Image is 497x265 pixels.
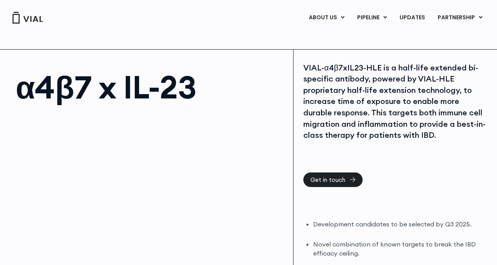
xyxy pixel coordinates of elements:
[313,240,487,258] li: Novel combination of known targets to break the IBD efficacy ceiling.
[351,11,393,24] a: PIPELINEMenu Toggle
[303,11,350,24] a: ABOUT USMenu Toggle
[393,11,431,24] a: UPDATES
[313,220,487,229] li: Development candidates to be selected by Q3 2025.
[16,71,285,103] h1: α4β7 x IL-23
[12,12,43,24] img: Vial Logo
[431,11,489,24] a: PARTNERSHIPMenu Toggle
[310,177,345,183] span: Get in touch
[303,62,487,141] div: VIAL-α4β7xIL23-HLE is a half-life extended bi-specific antibody, powered by VIAL-HLE proprietary ...
[303,172,363,187] a: Get in touch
